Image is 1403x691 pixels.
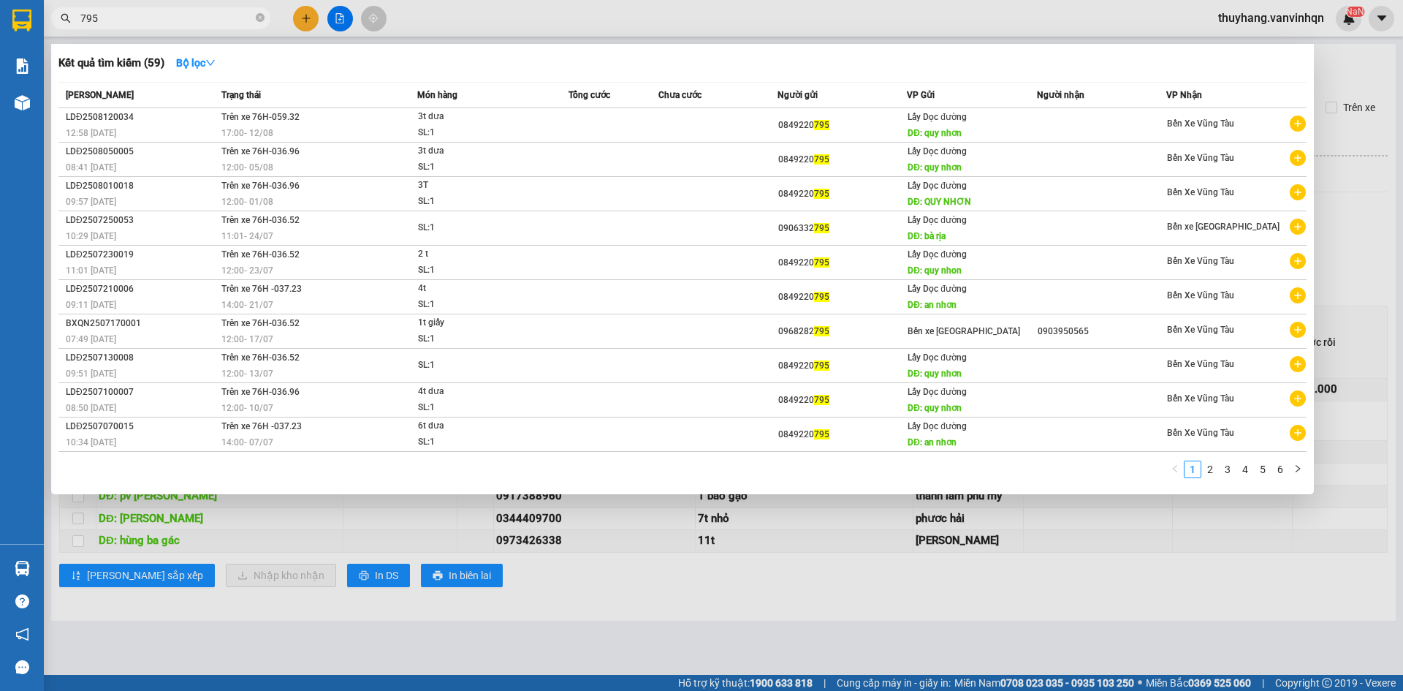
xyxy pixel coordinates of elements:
[418,281,528,297] div: 4t
[1290,322,1306,338] span: plus-circle
[66,128,116,138] span: 12:58 [DATE]
[908,181,967,191] span: Lấy Dọc đường
[15,627,29,641] span: notification
[221,437,273,448] span: 14:00 - 07/07
[1184,461,1201,478] li: 1
[418,400,528,416] div: SL: 1
[778,118,906,133] div: 0849220
[66,90,134,100] span: [PERSON_NAME]
[908,146,967,156] span: Lấy Dọc đường
[221,146,300,156] span: Trên xe 76H-036.96
[778,358,906,374] div: 0849220
[66,403,116,413] span: 08:50 [DATE]
[908,403,962,413] span: DĐ: quy nhơn
[15,594,29,608] span: question-circle
[1290,150,1306,166] span: plus-circle
[66,110,217,125] div: LDĐ2508120034
[221,369,273,379] span: 12:00 - 13/07
[418,384,528,400] div: 4t dưa
[814,154,829,165] span: 795
[1290,219,1306,235] span: plus-circle
[205,58,216,68] span: down
[908,437,957,448] span: DĐ: an nhơn
[221,387,300,397] span: Trên xe 76H-036.96
[66,369,116,379] span: 09:51 [DATE]
[418,315,528,331] div: 1t giấy
[1289,461,1307,478] button: right
[1290,356,1306,372] span: plus-circle
[80,10,253,26] input: Tìm tên, số ĐT hoặc mã đơn
[1254,461,1271,478] li: 5
[66,162,116,173] span: 08:41 [DATE]
[1290,116,1306,132] span: plus-circle
[418,331,528,347] div: SL: 1
[1167,256,1234,266] span: Bến Xe Vũng Tàu
[1166,90,1202,100] span: VP Nhận
[908,128,962,138] span: DĐ: quy nhơn
[908,197,971,207] span: DĐ: QUY NHƠN
[256,12,265,26] span: close-circle
[66,300,116,310] span: 09:11 [DATE]
[221,318,300,328] span: Trên xe 76H-036.52
[418,178,528,194] div: 3T
[908,326,1020,336] span: Bến xe [GEOGRAPHIC_DATA]
[908,265,962,276] span: DĐ: quy nhon
[418,109,528,125] div: 3t dưa
[221,197,273,207] span: 12:00 - 01/08
[1271,461,1289,478] li: 6
[908,231,946,241] span: DĐ: bà rịa
[1167,325,1234,335] span: Bến Xe Vũng Tàu
[221,231,273,241] span: 11:01 - 24/07
[908,112,967,122] span: Lấy Dọc đường
[221,334,273,344] span: 12:00 - 17/07
[908,352,967,363] span: Lấy Dọc đường
[1167,187,1234,197] span: Bến Xe Vũng Tàu
[12,10,31,31] img: logo-vxr
[66,231,116,241] span: 10:29 [DATE]
[1166,461,1184,478] li: Previous Page
[908,162,962,173] span: DĐ: quy nhơn
[221,403,273,413] span: 12:00 - 10/07
[164,51,227,75] button: Bộ lọcdown
[908,300,957,310] span: DĐ: an nhơn
[814,120,829,130] span: 795
[1290,425,1306,441] span: plus-circle
[1237,461,1253,477] a: 4
[778,324,906,339] div: 0968282
[1037,90,1084,100] span: Người nhận
[221,249,300,260] span: Trên xe 76H-036.52
[221,128,273,138] span: 17:00 - 12/08
[1167,118,1234,129] span: Bến Xe Vũng Tàu
[15,660,29,674] span: message
[15,58,30,74] img: solution-icon
[1289,461,1307,478] li: Next Page
[1167,153,1234,163] span: Bến Xe Vũng Tàu
[778,393,906,408] div: 0849220
[1290,253,1306,269] span: plus-circle
[66,350,217,366] div: LDĐ2507130008
[418,358,528,374] div: SL: 1
[814,223,829,233] span: 795
[778,152,906,167] div: 0849220
[221,352,300,363] span: Trên xe 76H-036.52
[908,215,967,225] span: Lấy Dọc đường
[1236,461,1254,478] li: 4
[778,186,906,202] div: 0849220
[1167,290,1234,301] span: Bến Xe Vũng Tàu
[1219,461,1236,478] li: 3
[1255,461,1271,477] a: 5
[1201,461,1219,478] li: 2
[221,112,300,122] span: Trên xe 76H-059.32
[814,326,829,336] span: 795
[908,284,967,294] span: Lấy Dọc đường
[66,419,217,434] div: LDĐ2507070015
[66,282,217,297] div: LDĐ2507210006
[908,249,967,260] span: Lấy Dọc đường
[814,395,829,405] span: 795
[221,421,302,431] span: Trên xe 76H -037.23
[66,247,217,263] div: LDĐ2507230019
[221,162,273,173] span: 12:00 - 05/08
[66,265,116,276] span: 11:01 [DATE]
[66,334,116,344] span: 07:49 [DATE]
[777,90,818,100] span: Người gửi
